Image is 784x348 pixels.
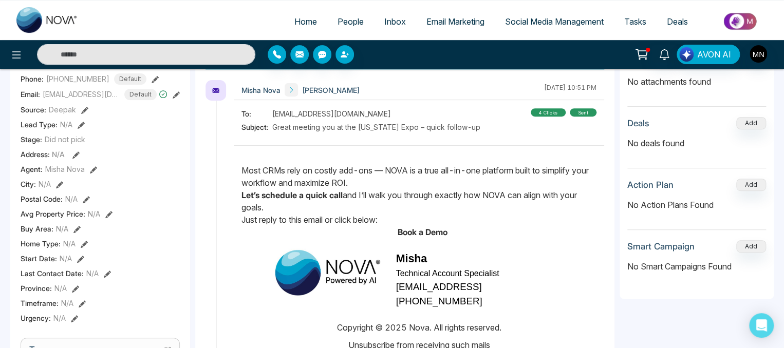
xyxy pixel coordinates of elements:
[46,73,109,84] span: [PHONE_NUMBER]
[294,16,317,27] span: Home
[21,313,51,323] span: Urgency :
[21,89,40,100] span: Email:
[544,83,596,96] div: [DATE] 10:51 PM
[736,240,766,253] button: Add
[60,119,72,130] span: N/A
[241,122,272,132] span: Subject:
[16,7,78,33] img: Nova CRM Logo
[21,208,85,219] span: Avg Property Price :
[21,223,53,234] span: Buy Area :
[416,12,495,31] a: Email Marketing
[627,199,766,211] p: No Action Plans Found
[21,238,61,249] span: Home Type :
[52,150,65,159] span: N/A
[272,108,391,119] span: [EMAIL_ADDRESS][DOMAIN_NAME]
[21,134,42,145] span: Stage:
[327,12,374,31] a: People
[21,164,43,175] span: Agent:
[614,12,657,31] a: Tasks
[284,12,327,31] a: Home
[505,16,604,27] span: Social Media Management
[45,134,85,145] span: Did not pick
[627,137,766,149] p: No deals found
[206,46,272,69] button: Activity
[272,122,480,132] span: Great meeting you at the [US_STATE] Expo – quick follow-up
[657,12,698,31] a: Deals
[124,89,157,100] span: Default
[627,241,695,252] h3: Smart Campaign
[21,268,84,279] span: Last Contact Date :
[736,179,766,191] button: Add
[49,104,76,115] span: Deepak
[627,260,766,273] p: No Smart Campaigns Found
[21,298,59,308] span: Timeframe :
[338,16,364,27] span: People
[750,45,767,63] img: User Avatar
[21,104,46,115] span: Source:
[624,16,646,27] span: Tasks
[374,12,416,31] a: Inbox
[426,16,484,27] span: Email Marketing
[21,119,58,130] span: Lead Type:
[302,85,360,95] span: [PERSON_NAME]
[88,208,100,219] span: N/A
[45,164,85,175] span: Misha Nova
[677,45,740,64] button: AVON AI
[39,179,51,189] span: N/A
[531,108,566,117] div: 4 clicks
[667,16,688,27] span: Deals
[570,108,596,117] div: sent
[736,117,766,129] button: Add
[749,313,774,338] div: Open Intercom Messenger
[54,283,67,294] span: N/A
[65,194,78,204] span: N/A
[21,73,44,84] span: Phone:
[60,253,72,264] span: N/A
[241,85,281,95] span: Misha Nova
[241,108,272,119] span: To:
[53,313,66,323] span: N/A
[627,68,766,88] p: No attachments found
[495,12,614,31] a: Social Media Management
[86,268,99,279] span: N/A
[627,118,649,128] h3: Deals
[21,149,65,160] span: Address:
[627,180,674,190] h3: Action Plan
[21,253,57,264] span: Start Date :
[21,194,63,204] span: Postal Code :
[384,16,406,27] span: Inbox
[697,48,731,61] span: AVON AI
[43,89,120,100] span: [EMAIL_ADDRESS][DOMAIN_NAME]
[21,283,52,294] span: Province :
[61,298,73,308] span: N/A
[703,10,778,33] img: Market-place.gif
[56,223,68,234] span: N/A
[63,238,76,249] span: N/A
[679,47,694,62] img: Lead Flow
[21,179,36,189] span: City :
[114,73,146,85] span: Default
